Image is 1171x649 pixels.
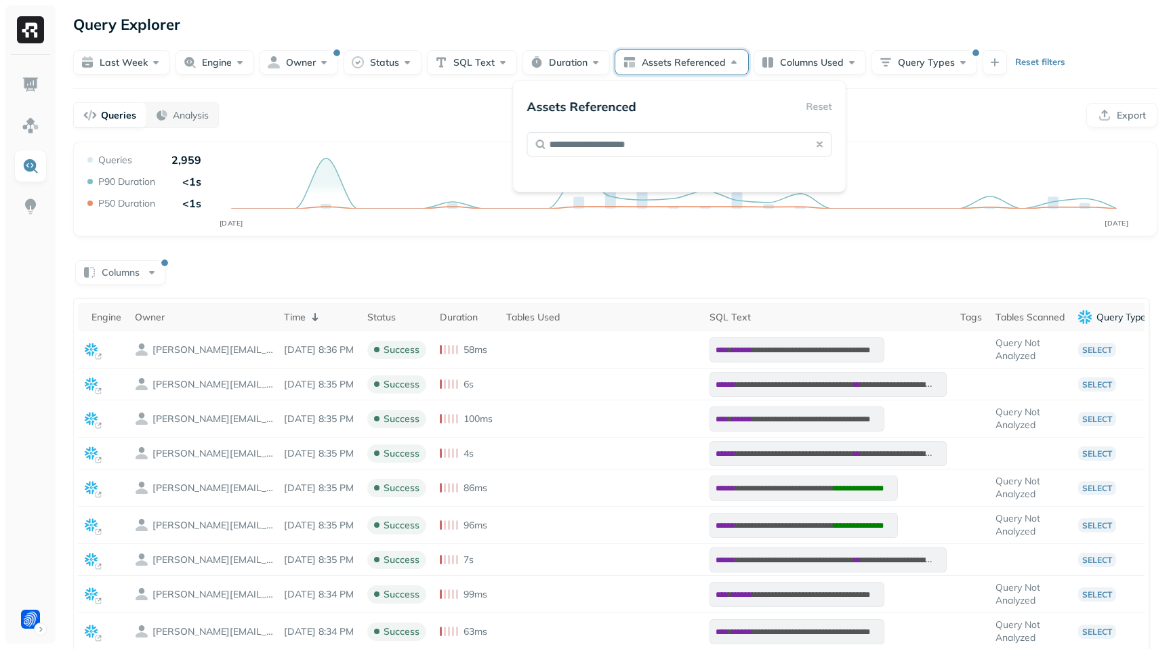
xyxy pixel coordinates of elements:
p: YOSEF.WEINER@FORTER.COM [152,553,274,566]
p: P50 Duration [98,197,155,210]
button: Engine [176,50,254,75]
p: <1s [182,196,201,210]
p: Aug 20, 2025 8:34 PM [284,588,354,601]
p: 58ms [464,343,487,356]
img: owner [135,343,148,356]
div: Tags [960,311,982,324]
p: success [384,482,419,495]
img: owner [135,446,148,460]
p: Analysis [173,109,209,122]
button: Columns [75,260,166,285]
p: Aug 20, 2025 8:35 PM [284,519,354,532]
div: SQL Text [710,311,947,324]
button: Query Types [871,50,977,75]
button: Owner [260,50,338,75]
p: 99ms [464,588,487,601]
p: 7s [464,553,474,566]
p: 96ms [464,519,487,532]
p: YOSEF.WEINER@FORTER.COM [152,378,274,391]
p: <1s [182,175,201,188]
button: Assets Referenced [615,50,748,75]
tspan: [DATE] [220,219,243,228]
p: YOSEF.WEINER@FORTER.COM [152,625,274,638]
p: YOSEF.WEINER@FORTER.COM [152,519,274,532]
p: YOSEF.WEINER@FORTER.COM [152,447,274,460]
p: 100ms [464,413,493,425]
p: Aug 20, 2025 8:35 PM [284,378,354,391]
p: 6s [464,378,474,391]
p: Assets Referenced [527,99,636,114]
p: Query Not Analyzed [995,581,1065,607]
img: Insights [22,198,39,215]
button: SQL Text [427,50,517,75]
p: Query Not Analyzed [995,619,1065,644]
img: owner [135,553,148,566]
p: select [1078,343,1116,357]
p: success [384,625,419,638]
p: select [1078,412,1116,426]
p: Aug 20, 2025 8:36 PM [284,343,354,356]
p: YOSEF.WEINER@FORTER.COM [152,343,274,356]
p: Query Explorer [73,12,180,37]
p: Aug 20, 2025 8:35 PM [284,553,354,566]
p: success [384,413,419,425]
p: Aug 20, 2025 8:35 PM [284,413,354,425]
p: success [384,588,419,601]
img: Query Explorer [22,157,39,175]
p: YOSEF.WEINER@FORTER.COM [152,588,274,601]
p: 2,959 [171,153,201,167]
p: Query Not Analyzed [995,475,1065,501]
div: Time [284,309,354,325]
img: Dashboard [22,76,39,93]
p: success [384,447,419,460]
img: owner [135,412,148,425]
div: Owner [135,311,270,324]
img: owner [135,518,148,532]
div: Duration [440,311,493,324]
p: select [1078,377,1116,392]
button: Columns Used [754,50,866,75]
button: Export [1086,103,1157,127]
p: success [384,519,419,532]
p: Query Not Analyzed [995,406,1065,432]
div: Tables Used [506,311,696,324]
p: YOSEF.WEINER@FORTER.COM [152,413,274,425]
p: Aug 20, 2025 8:35 PM [284,482,354,495]
div: Engine [91,311,121,324]
button: Status [344,50,422,75]
p: select [1078,625,1116,639]
img: owner [135,625,148,638]
p: Reset filters [1015,56,1065,69]
p: select [1078,518,1116,532]
button: Duration [522,50,610,75]
p: Queries [101,109,136,122]
p: Aug 20, 2025 8:34 PM [284,625,354,638]
img: Ryft [17,16,44,43]
img: Assets [22,117,39,134]
p: success [384,378,419,391]
p: select [1078,446,1116,461]
p: select [1078,587,1116,602]
div: Tables Scanned [995,311,1065,324]
p: Query Not Analyzed [995,512,1065,538]
p: select [1078,481,1116,495]
button: Last week [73,50,170,75]
tspan: [DATE] [1105,219,1128,228]
p: select [1078,553,1116,567]
p: P90 Duration [98,175,155,188]
p: 63ms [464,625,487,638]
p: success [384,343,419,356]
p: 86ms [464,482,487,495]
p: YOSEF.WEINER@FORTER.COM [152,482,274,495]
div: Status [367,311,426,324]
img: owner [135,481,148,495]
p: Query Type [1096,311,1146,324]
img: Forter [21,610,40,629]
p: Aug 20, 2025 8:35 PM [284,447,354,460]
p: Query Not Analyzed [995,337,1065,362]
img: owner [135,587,148,601]
img: owner [135,377,148,391]
p: 4s [464,447,474,460]
p: success [384,553,419,566]
p: Queries [98,154,132,167]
